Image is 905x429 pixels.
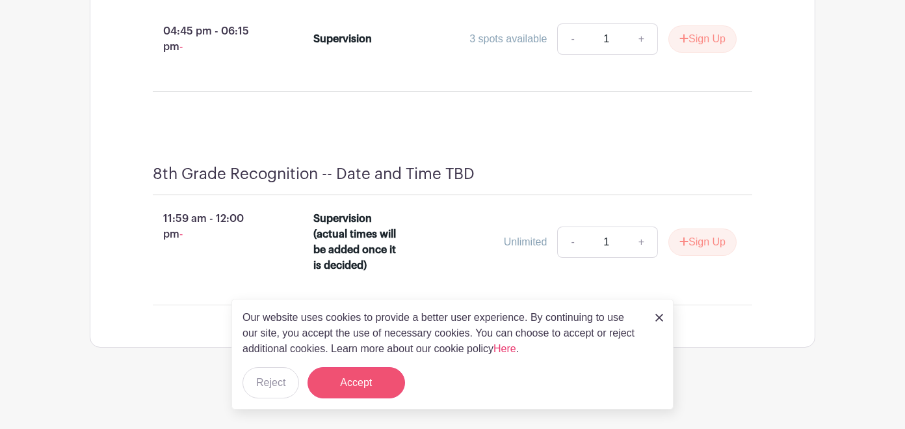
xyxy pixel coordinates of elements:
a: + [625,227,658,258]
button: Reject [243,367,299,398]
img: close_button-5f87c8562297e5c2d7936805f587ecaba9071eb48480494691a3f1689db116b3.svg [655,314,663,322]
button: Accept [308,367,405,398]
h4: 8th Grade Recognition -- Date and Time TBD [153,165,475,184]
span: - [179,41,183,52]
button: Sign Up [668,25,737,53]
div: 3 spots available [469,31,547,47]
p: 11:59 am - 12:00 pm [132,206,293,247]
button: Sign Up [668,228,737,256]
div: Supervision [313,31,372,47]
span: - [179,228,183,240]
p: 04:45 pm - 06:15 pm [132,18,293,60]
div: Supervision (actual times will be added once it is decided) [313,211,404,273]
a: Here [493,343,516,354]
a: - [557,23,587,55]
div: Unlimited [504,234,547,250]
a: + [625,23,658,55]
a: - [557,227,587,258]
p: Our website uses cookies to provide a better user experience. By continuing to use our site, you ... [243,310,642,357]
